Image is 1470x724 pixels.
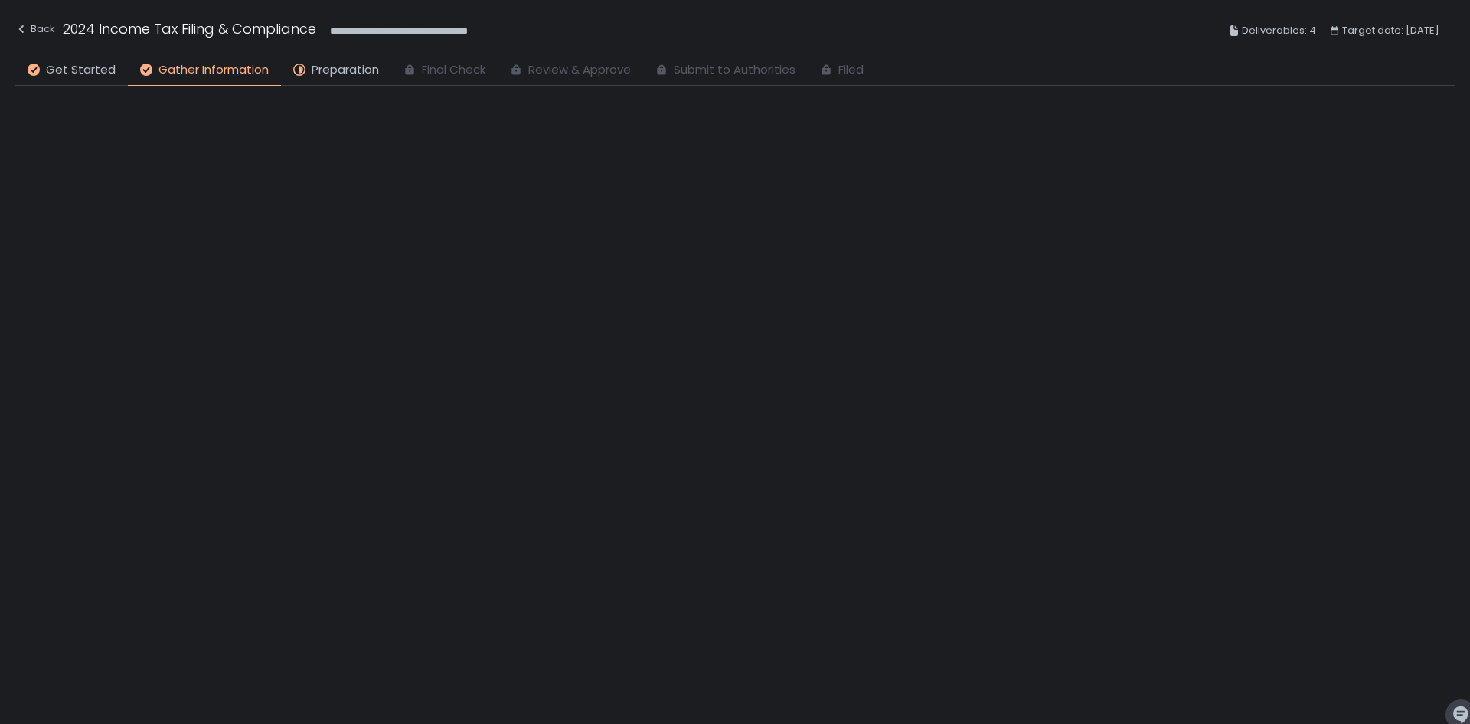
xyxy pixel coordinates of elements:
[674,61,795,79] span: Submit to Authorities
[838,61,864,79] span: Filed
[1342,21,1439,40] span: Target date: [DATE]
[1242,21,1316,40] span: Deliverables: 4
[528,61,631,79] span: Review & Approve
[312,61,379,79] span: Preparation
[158,61,269,79] span: Gather Information
[63,18,316,39] h1: 2024 Income Tax Filing & Compliance
[422,61,485,79] span: Final Check
[15,20,55,38] div: Back
[15,18,55,44] button: Back
[46,61,116,79] span: Get Started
